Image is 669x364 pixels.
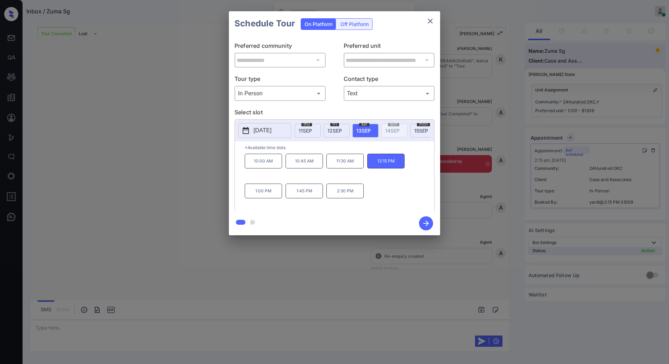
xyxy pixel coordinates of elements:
[327,128,342,134] span: 12 SEP
[367,154,405,168] p: 12:15 PM
[286,154,323,168] p: 10:45 AM
[235,41,326,53] p: Preferred community
[254,126,271,135] p: [DATE]
[345,88,433,99] div: Text
[235,75,326,86] p: Tour type
[238,123,291,138] button: [DATE]
[295,124,321,138] div: date-select
[286,184,323,198] p: 1:45 PM
[344,41,435,53] p: Preferred unit
[301,19,336,30] div: On Platform
[410,124,436,138] div: date-select
[236,88,324,99] div: In Person
[299,128,312,134] span: 11 SEP
[415,214,437,232] button: btn-next
[326,154,364,168] p: 11:30 AM
[414,128,428,134] span: 15 SEP
[245,141,434,154] p: *Available time slots
[359,122,369,126] span: sat
[417,122,430,126] span: mon
[229,11,301,36] h2: Schedule Tour
[326,184,364,198] p: 2:30 PM
[235,108,434,119] p: Select slot
[245,154,282,168] p: 10:00 AM
[356,128,371,134] span: 13 SEP
[344,75,435,86] p: Contact type
[337,19,372,30] div: Off Platform
[423,14,437,28] button: close
[324,124,350,138] div: date-select
[330,122,339,126] span: fri
[245,184,282,198] p: 1:00 PM
[301,122,312,126] span: thu
[352,124,379,138] div: date-select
